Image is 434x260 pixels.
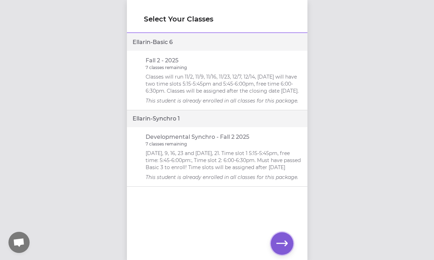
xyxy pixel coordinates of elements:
p: 7 classes remaining [146,141,187,147]
p: Developmental Synchro - Fall 2 2025 [146,133,249,141]
p: Fall 2 - 2025 [146,56,178,65]
p: This student is already enrolled in all classes for this package. [146,174,302,181]
div: Ellarin - Synchro 1 [127,110,307,127]
p: Classes will run 11/2, 11/9, 11/16, 11/23, 12/7, 12/14, [DATE] will have two time slots 5:15-5:45... [146,73,302,94]
p: [DATE], 9, 16, 23 and [DATE], 21. Time slot 1 5:15-5:45pm, free time: 5:45-6:00pm:, Time slot 2: ... [146,150,302,171]
h1: Select Your Classes [144,14,291,24]
div: Ellarin - Basic 6 [127,34,307,51]
div: Open chat [8,232,30,253]
p: 7 classes remaining [146,65,187,70]
p: This student is already enrolled in all classes for this package. [146,97,302,104]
